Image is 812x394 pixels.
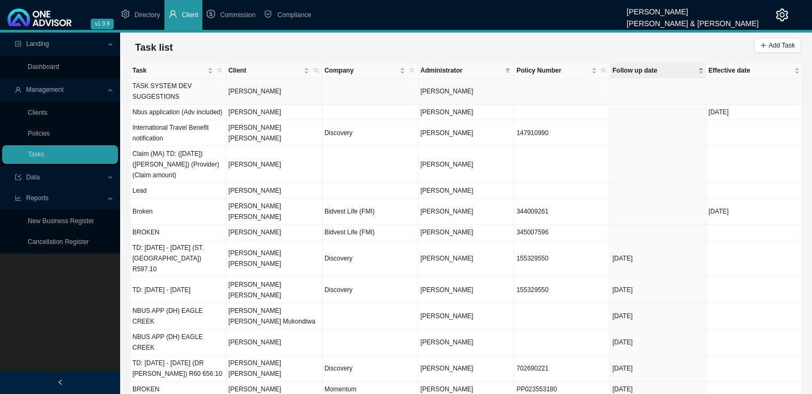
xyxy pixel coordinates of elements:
[277,11,311,19] span: Compliance
[421,65,501,76] span: Administrator
[421,338,474,346] span: [PERSON_NAME]
[322,356,419,382] td: Discovery
[220,11,255,19] span: Commission
[708,65,792,76] span: Effective date
[130,146,226,183] td: Claim (MA) TD: ([DATE]) ([PERSON_NAME]) (Provider) (Claim amount)
[217,68,223,73] span: search
[130,277,226,303] td: TD: [DATE] - [DATE]
[421,108,474,116] span: [PERSON_NAME]
[207,10,215,18] span: dollar
[226,356,322,382] td: [PERSON_NAME] [PERSON_NAME]
[421,312,474,320] span: [PERSON_NAME]
[7,9,72,26] img: 2df55531c6924b55f21c4cf5d4484680-logo-light.svg
[599,63,609,78] span: search
[322,199,419,225] td: Bidvest Life (FMI)
[226,105,322,120] td: [PERSON_NAME]
[26,174,40,181] span: Data
[776,9,789,21] span: setting
[15,174,21,180] span: import
[322,225,419,240] td: Bidvest Life (FMI)
[130,240,226,277] td: TD: [DATE] - [DATE] (ST. [GEOGRAPHIC_DATA]) R597.10
[514,356,610,382] td: 702690221
[226,183,322,199] td: [PERSON_NAME]
[601,68,606,73] span: search
[226,199,322,225] td: [PERSON_NAME] [PERSON_NAME]
[182,11,199,19] span: Client
[130,329,226,356] td: NBUS APP (DH) EAGLE CREEK
[421,228,474,236] span: [PERSON_NAME]
[760,42,767,49] span: plus
[226,240,322,277] td: [PERSON_NAME] [PERSON_NAME]
[769,40,795,51] span: Add Task
[15,86,21,93] span: user
[706,105,802,120] td: [DATE]
[610,303,706,329] td: [DATE]
[26,86,64,93] span: Management
[121,10,130,18] span: setting
[130,356,226,382] td: TD: [DATE] - [DATE] (DR [PERSON_NAME]) R60 656.10
[215,63,225,78] span: search
[130,63,226,78] th: Task
[226,120,322,146] td: [PERSON_NAME] [PERSON_NAME]
[226,225,322,240] td: [PERSON_NAME]
[421,88,474,95] span: [PERSON_NAME]
[313,68,319,73] span: search
[311,63,321,78] span: search
[610,240,706,277] td: [DATE]
[514,277,610,303] td: 155329550
[226,63,322,78] th: Client
[28,238,89,246] a: Cancellation Register
[28,63,59,70] a: Dashboard
[226,146,322,183] td: [PERSON_NAME]
[322,240,419,277] td: Discovery
[130,105,226,120] td: Nbus application (Adv included)
[627,3,759,14] div: [PERSON_NAME]
[754,38,801,53] button: Add Task
[28,130,50,137] a: Policies
[610,356,706,382] td: [DATE]
[130,78,226,105] td: TASK SYSTEM DEV SUGGESTIONS
[514,63,610,78] th: Policy Number
[130,303,226,329] td: NBUS APP (DH) EAGLE CREEK
[130,183,226,199] td: Lead
[627,14,759,26] div: [PERSON_NAME] & [PERSON_NAME]
[421,255,474,262] span: [PERSON_NAME]
[610,277,706,303] td: [DATE]
[610,329,706,356] td: [DATE]
[26,194,49,202] span: Reports
[132,65,206,76] span: Task
[169,10,177,18] span: user
[57,379,64,385] span: left
[409,68,415,73] span: search
[264,10,272,18] span: safety
[421,385,474,393] span: [PERSON_NAME]
[421,161,474,168] span: [PERSON_NAME]
[28,151,44,158] a: Tasks
[407,63,417,78] span: search
[503,63,513,78] span: filter
[505,68,510,73] span: filter
[322,63,419,78] th: Company
[514,240,610,277] td: 155329550
[514,225,610,240] td: 345007596
[421,129,474,137] span: [PERSON_NAME]
[15,41,21,47] span: profile
[514,199,610,225] td: 344009261
[135,11,160,19] span: Directory
[28,109,48,116] a: Clients
[28,217,94,225] a: New Business Register
[26,40,49,48] span: Landing
[421,286,474,294] span: [PERSON_NAME]
[226,329,322,356] td: [PERSON_NAME]
[228,65,302,76] span: Client
[226,303,322,329] td: [PERSON_NAME] [PERSON_NAME] Mukondiwa
[516,65,589,76] span: Policy Number
[421,187,474,194] span: [PERSON_NAME]
[91,19,114,29] span: v1.9.9
[135,42,173,53] span: Task list
[706,199,802,225] td: [DATE]
[325,65,398,76] span: Company
[322,277,419,303] td: Discovery
[706,63,802,78] th: Effective date
[322,120,419,146] td: Discovery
